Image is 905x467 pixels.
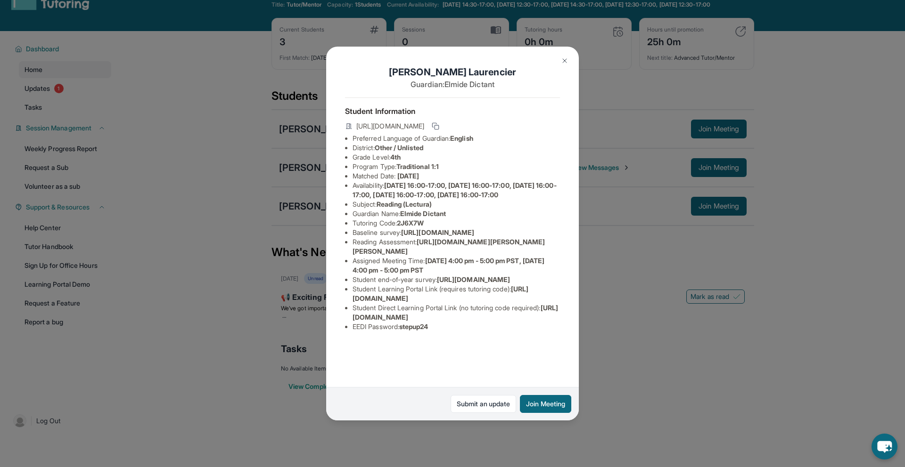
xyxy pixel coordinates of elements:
li: Guardian Name : [353,209,560,218]
span: English [450,134,473,142]
span: Reading (Lectura) [377,200,432,208]
span: [DATE] 16:00-17:00, [DATE] 16:00-17:00, [DATE] 16:00-17:00, [DATE] 16:00-17:00, [DATE] 16:00-17:00 [353,181,557,199]
span: stepup24 [399,322,428,330]
a: Submit an update [451,395,516,413]
li: Availability: [353,181,560,200]
span: [DATE] [397,172,419,180]
p: Guardian: Elmide Dictant [345,79,560,90]
li: Program Type: [353,162,560,171]
h1: [PERSON_NAME] Laurencier [345,65,560,79]
li: Matched Date: [353,171,560,181]
button: chat-button [872,434,897,459]
li: Reading Assessment : [353,237,560,256]
span: 2J6X7W [397,219,424,227]
li: EEDI Password : [353,322,560,331]
span: 4th [390,153,401,161]
li: Baseline survey : [353,228,560,237]
span: [URL][DOMAIN_NAME][PERSON_NAME][PERSON_NAME] [353,238,545,255]
li: Student Learning Portal Link (requires tutoring code) : [353,284,560,303]
span: [URL][DOMAIN_NAME] [356,121,424,131]
li: Subject : [353,200,560,209]
li: Tutoring Code : [353,218,560,228]
span: [URL][DOMAIN_NAME] [437,275,510,283]
span: Elmide Dictant [400,209,446,217]
li: District: [353,143,560,153]
li: Preferred Language of Guardian: [353,134,560,143]
span: [DATE] 4:00 pm - 5:00 pm PST, [DATE] 4:00 pm - 5:00 pm PST [353,257,544,274]
button: Copy link [430,121,441,132]
li: Student end-of-year survey : [353,275,560,284]
img: Close Icon [561,57,568,64]
button: Join Meeting [520,395,571,413]
li: Student Direct Learning Portal Link (no tutoring code required) : [353,303,560,322]
span: [URL][DOMAIN_NAME] [401,228,474,236]
li: Grade Level: [353,153,560,162]
span: Traditional 1:1 [396,162,439,170]
li: Assigned Meeting Time : [353,256,560,275]
span: Other / Unlisted [375,144,423,152]
h4: Student Information [345,105,560,117]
